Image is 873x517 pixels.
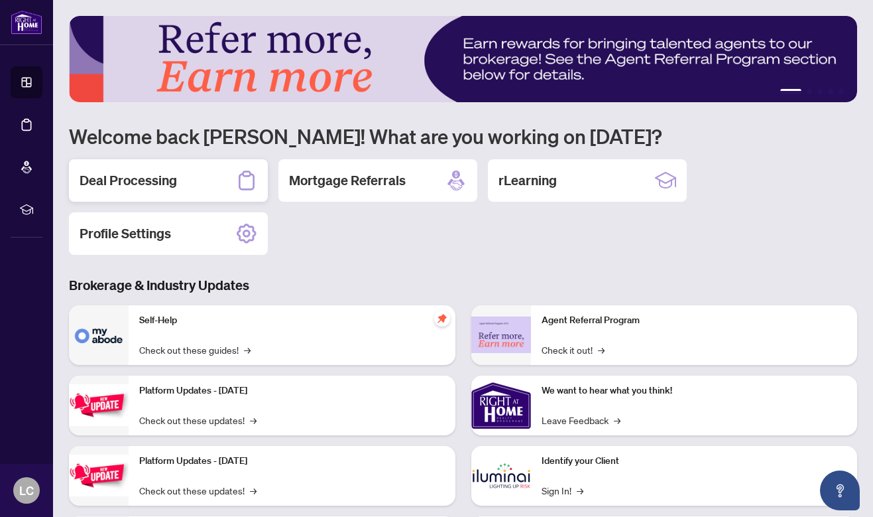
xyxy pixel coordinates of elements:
[839,89,844,94] button: 5
[542,454,847,469] p: Identify your Client
[139,454,445,469] p: Platform Updates - [DATE]
[139,384,445,398] p: Platform Updates - [DATE]
[780,89,801,94] button: 1
[542,384,847,398] p: We want to hear what you think!
[471,376,531,435] img: We want to hear what you think!
[69,384,129,426] img: Platform Updates - July 21, 2025
[19,481,34,500] span: LC
[80,171,177,190] h2: Deal Processing
[250,413,257,427] span: →
[80,224,171,243] h2: Profile Settings
[69,123,857,149] h1: Welcome back [PERSON_NAME]! What are you working on [DATE]?
[250,483,257,498] span: →
[69,276,857,295] h3: Brokerage & Industry Updates
[828,89,833,94] button: 4
[542,413,620,427] a: Leave Feedback→
[498,171,557,190] h2: rLearning
[69,305,129,365] img: Self-Help
[289,171,406,190] h2: Mortgage Referrals
[434,311,450,327] span: pushpin
[817,89,823,94] button: 3
[820,471,860,510] button: Open asap
[11,10,42,35] img: logo
[471,446,531,506] img: Identify your Client
[69,16,857,102] img: Slide 0
[807,89,812,94] button: 2
[139,313,445,328] p: Self-Help
[69,455,129,496] img: Platform Updates - July 8, 2025
[542,313,847,328] p: Agent Referral Program
[139,413,257,427] a: Check out these updates!→
[577,483,583,498] span: →
[244,342,251,357] span: →
[598,342,605,357] span: →
[139,483,257,498] a: Check out these updates!→
[139,342,251,357] a: Check out these guides!→
[542,483,583,498] a: Sign In!→
[542,342,605,357] a: Check it out!→
[471,317,531,353] img: Agent Referral Program
[614,413,620,427] span: →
